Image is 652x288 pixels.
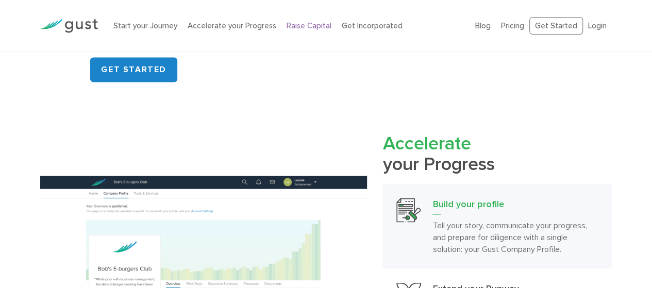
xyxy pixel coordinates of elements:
a: Login [588,21,607,30]
a: Accelerate your Progress [188,21,276,30]
span: Accelerate [382,132,471,155]
a: Raise Capital [287,21,331,30]
a: Build Your ProfileBuild your profileTell your story, communicate your progress, and prepare for d... [382,184,611,268]
a: Get Started [529,17,583,35]
img: Build Your Profile [396,198,421,222]
img: Gust Logo [40,19,98,33]
a: Get Incorporated [342,21,403,30]
h2: your Progress [382,133,611,174]
p: Tell your story, communicate your progress, and prepare for diligence with a single solution: you... [432,219,597,255]
h3: Build your profile [432,198,597,214]
a: Pricing [501,21,524,30]
a: Start your Journey [113,21,177,30]
a: Blog [475,21,491,30]
a: GET STARTED [90,57,177,82]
